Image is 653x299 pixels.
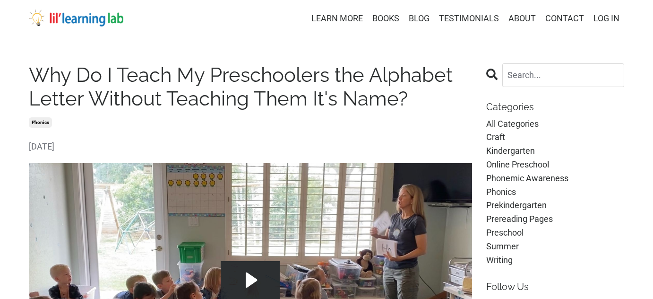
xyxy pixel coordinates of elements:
a: BLOG [409,12,430,26]
a: writing [486,254,625,267]
a: preschool [486,226,625,240]
a: phonemic awareness [486,172,625,185]
a: ABOUT [508,12,536,26]
a: phonics [29,117,52,128]
input: Search... [502,63,625,87]
a: All Categories [486,117,625,131]
img: lil' learning lab [29,9,123,26]
button: Play Video: file-uploads/sites/2147505858/video/885ab4a-145-efe-aa4-862771fc3_IMG_4602.MOV [221,261,280,299]
p: Follow Us [486,281,625,292]
span: [DATE] [29,140,472,154]
a: LOG IN [593,13,619,23]
a: prereading pages [486,212,625,226]
a: summer [486,240,625,254]
h1: Why Do I Teach My Preschoolers the Alphabet Letter Without Teaching Them It's Name? [29,63,472,111]
a: online preschool [486,158,625,172]
a: craft [486,131,625,144]
a: TESTIMONIALS [439,12,499,26]
a: CONTACT [545,12,584,26]
a: prekindergarten [486,199,625,212]
a: phonics [486,185,625,199]
a: kindergarten [486,144,625,158]
a: BOOKS [372,12,399,26]
a: LEARN MORE [311,12,363,26]
p: Categories [486,101,625,113]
